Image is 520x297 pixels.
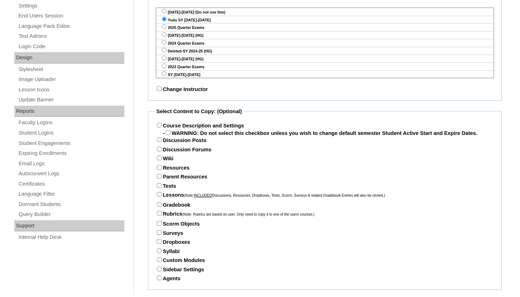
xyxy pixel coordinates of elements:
[155,248,179,254] label: Syllabi
[18,32,124,41] a: Test Admins
[157,165,162,170] input: Resources
[157,47,493,55] div: Deleted-SY 2024-25 (HG)
[155,156,173,161] label: Wiki
[157,192,162,197] input: Lessons(Note:INCLUDEDDiscussions, Resources, Dropboxes, Tests, Scorm, Surveys & related Gradebook...
[155,147,211,152] label: Discussion Forums
[18,75,124,84] a: Image Uploader
[14,52,124,64] div: Design
[157,147,162,151] input: Discussion Forums
[18,233,124,242] a: Internal Help Desk
[155,257,205,263] label: Custom Modules
[184,193,385,197] span: (Note: Discussions, Resources, Dropboxes, Tests, Scorm, Surveys & related Gradebook Entries will ...
[18,159,124,168] a: Email Logs
[157,183,162,188] input: Tests
[182,212,315,216] span: (Note: Rubrics are based on user. Only need to copy it to one of the users courses.)
[18,149,124,158] a: Expiring Enrollments
[157,31,493,39] div: [DATE]-[DATE] (HG)
[157,248,162,253] input: Syllabi
[18,190,124,198] a: Language Filter
[155,123,244,129] label: Course Description and Settings
[155,221,199,227] label: Scorm Objects
[18,95,124,104] a: Update Banner
[157,39,493,47] div: 2024 Quarter Exams
[18,169,124,178] a: Autoconvert Logs
[18,1,124,10] a: Settings
[157,257,162,262] input: Custom Modules
[157,211,162,216] input: Rubrics(Note: Rubrics are based on user. Only need to copy it to one of the users courses.)
[155,183,176,189] label: Tests
[157,123,162,127] input: Course Description and Settings
[18,129,124,137] a: Student Logins
[155,276,180,281] label: Agents
[155,267,204,272] label: Sidebar Settings
[194,193,212,197] u: INCLUDED
[155,137,206,143] label: Discussion Posts
[157,276,162,280] input: Agents
[166,130,170,135] input: -WARNING: Do not select this checkbox unless you wish to change default semester Student Active S...
[157,137,162,142] input: Discussion Posts
[18,200,124,209] a: Dormant Students
[155,108,242,115] legend: Select Content to Copy: (Optional)
[14,106,124,117] div: Reports
[18,180,124,188] a: Certificates
[163,130,477,136] label: - WARNING: Do not select this checkbox unless you wish to change default semester Student Active ...
[155,165,189,171] label: Resources
[18,65,124,74] a: Stylesheet
[155,192,385,198] label: Lessons
[157,239,162,244] input: Dropboxes
[155,230,183,236] label: Surveys
[157,24,493,31] div: 2025 Quarter Exams
[14,220,124,232] div: Support
[157,16,493,24] div: Yudu SY [DATE]-[DATE]
[157,71,493,79] div: SY [DATE]-[DATE]
[155,239,190,245] label: Dropboxes
[18,139,124,148] a: Student Engagements
[157,230,162,235] input: Surveys
[157,8,493,16] div: [DATE]-[DATE] (Do not use this)
[157,156,162,160] input: Wiki
[157,202,162,207] input: Gradebook
[157,267,162,271] input: Sidebar Settings
[157,55,493,63] div: [DATE]-[DATE] (HG)
[155,174,207,180] label: Parent Resources
[155,202,190,208] label: Gradebook
[18,11,124,20] a: End Users Session
[157,174,162,178] input: Parent Resources
[18,42,124,51] a: Login Code
[18,22,124,31] a: Language Pack Editor
[18,210,124,219] a: Query Builder
[18,118,124,127] a: Faculty Logins
[18,85,124,94] a: Lesson Icons
[157,63,493,71] div: 2023 Quarter Exams
[155,211,315,217] label: Rubrics
[157,221,162,226] input: Scorm Objects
